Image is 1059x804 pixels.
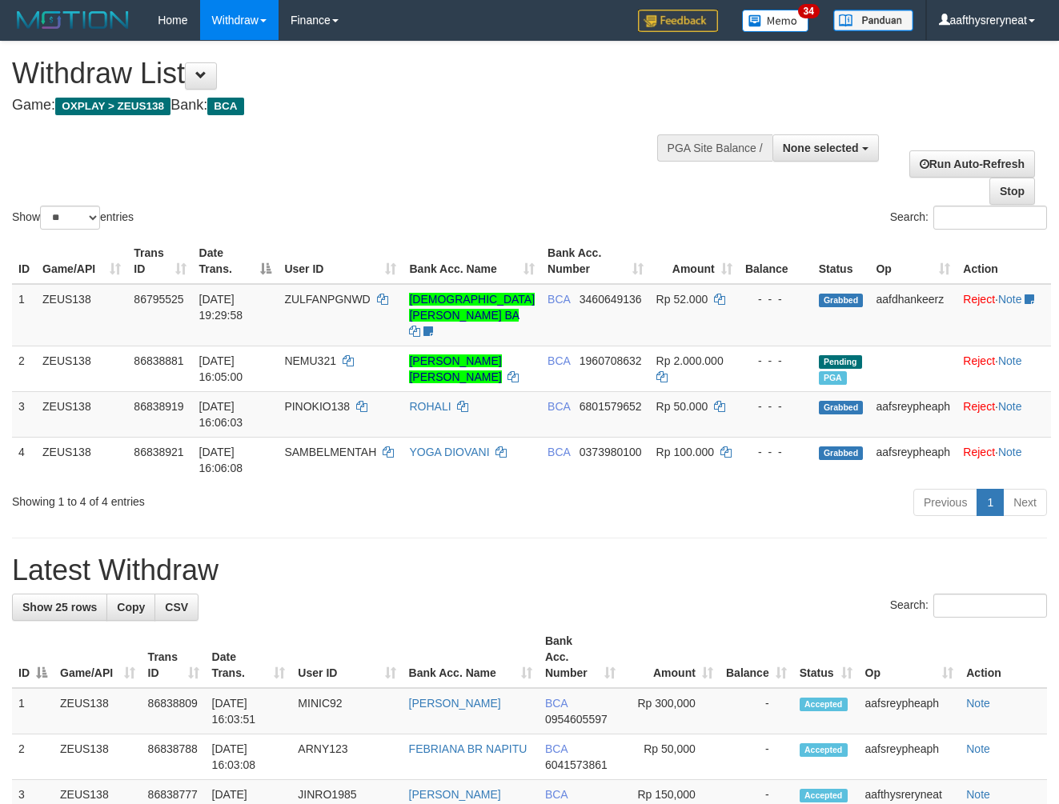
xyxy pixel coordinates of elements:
td: ARNY123 [291,734,402,780]
a: 1 [977,489,1004,516]
img: panduan.png [833,10,913,31]
td: aafsreypheaph [869,437,957,482]
td: 86838788 [142,734,206,780]
th: Amount: activate to sort column ascending [622,626,720,688]
span: BCA [545,697,568,710]
span: Copy 1960708632 to clipboard [580,354,642,367]
div: - - - [745,291,806,307]
span: BCA [548,446,570,458]
a: Reject [963,400,995,413]
a: Reject [963,446,995,458]
span: BCA [545,788,568,801]
span: Copy 0373980100 to clipboard [580,446,642,458]
a: [PERSON_NAME] [PERSON_NAME] [409,354,501,383]
label: Search: [890,206,1047,230]
td: MINIC92 [291,688,402,734]
a: FEBRIANA BR NAPITU [409,742,527,755]
span: Accepted [800,698,848,711]
button: None selected [772,134,879,162]
td: ZEUS138 [36,346,127,391]
span: Grabbed [819,401,864,414]
th: Amount: activate to sort column ascending [650,238,739,284]
h1: Latest Withdraw [12,554,1047,586]
img: Feedback.jpg [638,10,718,32]
td: ZEUS138 [36,437,127,482]
a: [PERSON_NAME] [409,697,501,710]
span: [DATE] 16:06:03 [199,400,243,429]
th: Action [957,238,1051,284]
td: - [720,734,793,780]
span: Copy 6801579652 to clipboard [580,400,642,413]
span: BCA [207,98,243,115]
a: Reject [963,293,995,306]
a: Next [1003,489,1047,516]
td: aafsreypheaph [869,391,957,437]
span: Accepted [800,743,848,757]
span: Grabbed [819,446,864,460]
td: 3 [12,391,36,437]
a: Note [966,788,990,801]
a: Note [998,400,1022,413]
a: Note [966,697,990,710]
td: Rp 50,000 [622,734,720,780]
a: Note [998,293,1022,306]
td: · [957,284,1051,346]
th: Status [812,238,870,284]
span: SAMBELMENTAH [284,446,376,458]
a: Note [998,446,1022,458]
div: Showing 1 to 4 of 4 entries [12,487,429,510]
td: 2 [12,346,36,391]
td: ZEUS138 [36,391,127,437]
th: Action [960,626,1047,688]
div: - - - [745,444,806,460]
div: - - - [745,398,806,414]
span: Rp 50.000 [656,400,708,413]
span: BCA [548,354,570,367]
td: · [957,391,1051,437]
a: ROHALI [409,400,451,413]
span: BCA [548,400,570,413]
span: ZULFANPGNWD [284,293,370,306]
a: Reject [963,354,995,367]
th: Bank Acc. Number: activate to sort column ascending [541,238,649,284]
th: Game/API: activate to sort column ascending [54,626,142,688]
td: ZEUS138 [54,688,142,734]
img: Button%20Memo.svg [742,10,809,32]
th: Balance [739,238,812,284]
img: MOTION_logo.png [12,8,134,32]
span: Pending [819,355,862,369]
td: aafsreypheaph [859,734,961,780]
th: Trans ID: activate to sort column ascending [142,626,206,688]
td: 4 [12,437,36,482]
select: Showentries [40,206,100,230]
span: Copy 3460649136 to clipboard [580,293,642,306]
span: 86838921 [134,446,183,458]
span: Grabbed [819,294,864,307]
span: NEMU321 [284,354,336,367]
span: Marked by aafnoeunsreypich [819,371,847,385]
td: ZEUS138 [54,734,142,780]
h4: Game: Bank: [12,98,690,114]
span: [DATE] 16:06:08 [199,446,243,474]
a: CSV [154,594,199,621]
h1: Withdraw List [12,58,690,90]
a: Note [966,742,990,755]
th: Op: activate to sort column ascending [859,626,961,688]
a: Copy [106,594,155,621]
span: OXPLAY > ZEUS138 [55,98,170,115]
td: [DATE] 16:03:08 [206,734,292,780]
a: Previous [913,489,977,516]
th: ID: activate to sort column descending [12,626,54,688]
span: Copy 6041573861 to clipboard [545,758,608,771]
th: User ID: activate to sort column ascending [291,626,402,688]
th: Date Trans.: activate to sort column descending [193,238,279,284]
td: aafsreypheaph [859,688,961,734]
td: ZEUS138 [36,284,127,346]
span: None selected [783,142,859,154]
td: 2 [12,734,54,780]
span: Accepted [800,789,848,802]
th: User ID: activate to sort column ascending [278,238,403,284]
th: Bank Acc. Name: activate to sort column ascending [403,238,541,284]
div: PGA Site Balance / [657,134,772,162]
th: Trans ID: activate to sort column ascending [127,238,192,284]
